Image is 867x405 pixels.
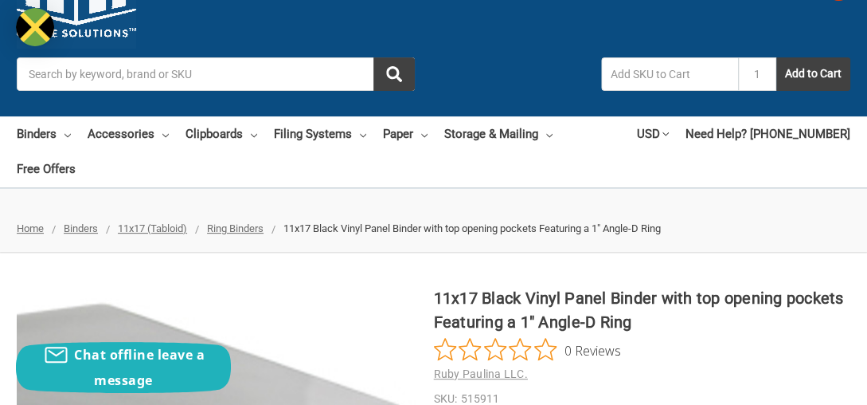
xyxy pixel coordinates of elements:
[434,286,851,334] h1: 11x17 Black Vinyl Panel Binder with top opening pockets Featuring a 1" Angle-D Ring
[434,338,621,362] button: Rated 0 out of 5 stars from 0 reviews. Jump to reviews.
[637,116,669,151] a: USD
[383,116,428,151] a: Paper
[685,116,850,151] a: Need Help? [PHONE_NUMBER]
[444,116,553,151] a: Storage & Mailing
[74,346,205,389] span: Chat offline leave a message
[776,57,850,91] button: Add to Cart
[64,222,98,234] a: Binders
[17,57,415,91] input: Search by keyword, brand or SKU
[16,342,231,393] button: Chat offline leave a message
[434,368,528,380] a: Ruby Paulina LLC.
[88,116,169,151] a: Accessories
[17,222,44,234] a: Home
[601,57,738,91] input: Add SKU to Cart
[118,222,187,234] a: 11x17 (Tabloid)
[283,222,661,234] span: 11x17 Black Vinyl Panel Binder with top opening pockets Featuring a 1" Angle-D Ring
[207,222,264,234] a: Ring Binders
[186,116,257,151] a: Clipboards
[17,151,76,187] a: Free Offers
[17,116,71,151] a: Binders
[16,8,54,46] img: duty and tax information for Jamaica
[274,116,366,151] a: Filing Systems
